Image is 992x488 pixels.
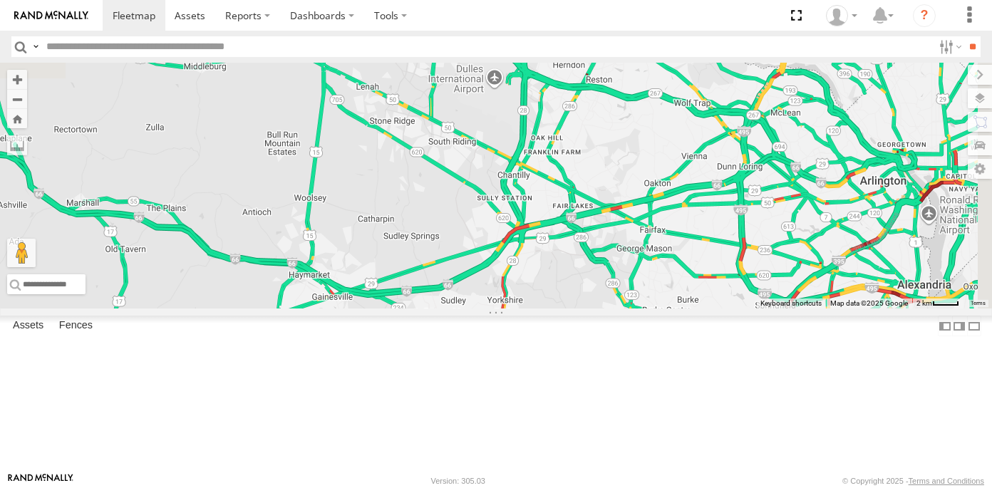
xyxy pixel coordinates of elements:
[938,316,952,336] label: Dock Summary Table to the Left
[7,239,36,267] button: Drag Pegman onto the map to open Street View
[967,316,981,336] label: Hide Summary Table
[913,4,936,27] i: ?
[842,477,984,485] div: © Copyright 2025 -
[952,316,966,336] label: Dock Summary Table to the Right
[14,11,88,21] img: rand-logo.svg
[30,36,41,57] label: Search Query
[934,36,964,57] label: Search Filter Options
[916,299,932,307] span: 2 km
[971,301,986,306] a: Terms
[52,316,100,336] label: Fences
[431,477,485,485] div: Version: 305.03
[830,299,908,307] span: Map data ©2025 Google
[7,109,27,128] button: Zoom Home
[6,316,51,336] label: Assets
[912,298,963,308] button: Map Scale: 2 km per 34 pixels
[7,89,27,109] button: Zoom out
[968,159,992,179] label: Map Settings
[7,70,27,89] button: Zoom in
[821,5,862,26] div: Barbara McNamee
[909,477,984,485] a: Terms and Conditions
[8,474,73,488] a: Visit our Website
[760,298,822,308] button: Keyboard shortcuts
[7,135,27,155] label: Measure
